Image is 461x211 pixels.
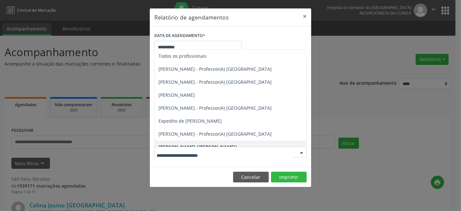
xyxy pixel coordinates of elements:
[159,92,195,98] span: [PERSON_NAME]
[154,31,205,41] label: DATA DE AGENDAMENTO
[159,131,272,137] span: [PERSON_NAME] - Professor(A) [GEOGRAPHIC_DATA]
[159,118,222,124] span: Expedito de [PERSON_NAME]
[159,66,272,72] span: [PERSON_NAME] - Professor(A) [GEOGRAPHIC_DATA]
[159,105,272,111] span: [PERSON_NAME] - Professor(A) [GEOGRAPHIC_DATA]
[271,172,307,183] button: Imprimir
[159,53,207,59] span: Todos os profissionais
[159,144,237,150] span: [PERSON_NAME] ([PERSON_NAME])
[233,172,269,183] button: Cancelar
[298,8,311,24] button: Close
[159,79,272,85] span: [PERSON_NAME] - Professor(A) [GEOGRAPHIC_DATA]
[154,13,229,21] h5: Relatório de agendamentos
